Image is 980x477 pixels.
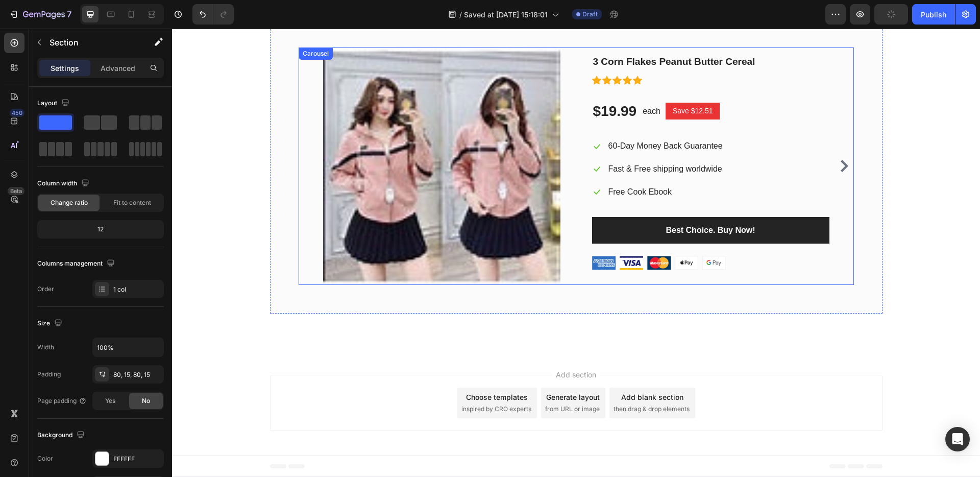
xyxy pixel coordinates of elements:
[464,9,548,20] span: Saved at [DATE] 15:18:01
[289,376,359,385] span: inspired by CRO experts
[93,338,163,356] input: Auto
[582,10,598,19] span: Draft
[39,222,162,236] div: 12
[921,9,946,20] div: Publish
[113,455,161,464] div: FFFFFF
[459,9,462,20] span: /
[8,187,24,195] div: Beta
[436,110,551,125] p: 60-Day Money Back Guarantee
[380,341,428,351] span: Add section
[664,129,680,146] button: Carousel Next Arrow
[101,63,135,74] p: Advanced
[501,77,541,88] p: Save $12.51
[113,198,151,207] span: Fit to content
[37,257,117,271] div: Columns management
[113,370,161,379] div: 80, 15, 80, 15
[374,363,428,374] div: Generate layout
[105,396,115,406] span: Yes
[37,97,71,110] div: Layout
[172,29,980,477] iframe: Design area
[442,376,518,385] span: then drag & drop elements
[945,427,970,451] div: Open Intercom Messenger
[37,343,54,352] div: Width
[373,376,428,385] span: from URL or image
[67,8,71,20] p: 7
[10,109,24,117] div: 450
[37,284,54,294] div: Order
[294,363,356,374] div: Choose templates
[51,198,88,207] span: Change ratio
[4,4,76,25] button: 7
[37,396,87,406] div: Page padding
[436,133,550,148] p: Fast & Free shipping worldwide
[51,63,79,74] p: Settings
[420,188,657,215] button: Best Choice. Buy Now!
[37,428,87,442] div: Background
[37,317,64,330] div: Size
[420,73,466,93] div: $19.99
[37,454,53,463] div: Color
[37,370,61,379] div: Padding
[50,36,133,49] p: Section
[142,396,150,406] span: No
[113,285,161,294] div: 1 col
[471,76,488,90] p: each
[37,177,91,190] div: Column width
[449,363,511,374] div: Add blank section
[912,4,955,25] button: Publish
[192,4,234,25] div: Undo/Redo
[129,20,159,30] div: Carousel
[420,227,554,241] img: Alt Image
[494,196,583,208] div: Best Choice. Buy Now!
[436,156,500,171] p: Free Cook Ebook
